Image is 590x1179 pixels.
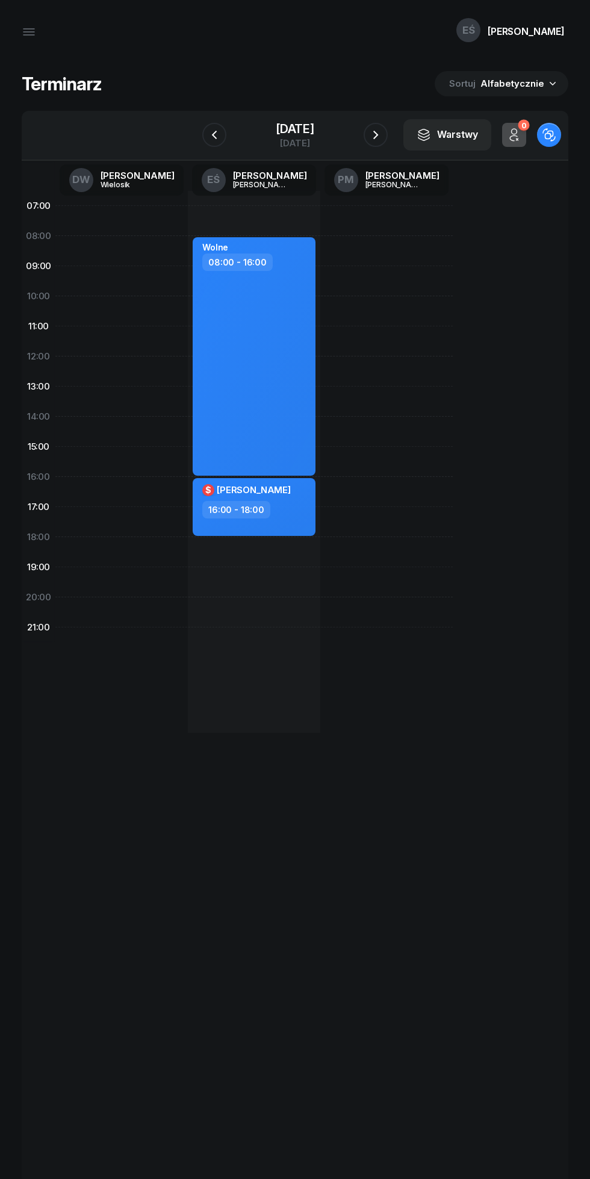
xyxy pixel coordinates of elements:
div: [PERSON_NAME] [233,181,291,188]
span: DW [72,175,90,185]
div: 21:00 [22,612,55,642]
span: EŚ [462,25,475,36]
h1: Terminarz [22,73,102,95]
div: 18:00 [22,522,55,552]
div: 14:00 [22,402,55,432]
a: PM[PERSON_NAME][PERSON_NAME] [324,164,449,196]
div: [PERSON_NAME] [233,171,307,180]
div: 16:00 [22,462,55,492]
div: [DATE] [276,123,314,135]
div: 11:00 [22,311,55,341]
div: 15:00 [22,432,55,462]
div: 16:00 - 18:00 [202,501,270,518]
div: [PERSON_NAME] [488,26,565,36]
div: 10:00 [22,281,55,311]
div: [PERSON_NAME] [101,171,175,180]
button: Sortuj Alfabetycznie [435,71,568,96]
button: Warstwy [403,119,491,151]
div: 09:00 [22,251,55,281]
div: 20:00 [22,582,55,612]
span: EŚ [207,175,220,185]
a: DW[PERSON_NAME]Wielosik [60,164,184,196]
div: [DATE] [276,138,314,148]
div: Wolne [202,242,228,252]
div: Warstwy [417,127,478,143]
div: 17:00 [22,492,55,522]
span: Sortuj [449,76,478,92]
span: PM [338,175,354,185]
span: $ [205,486,211,494]
div: 12:00 [22,341,55,372]
div: [PERSON_NAME] [365,171,439,180]
div: 08:00 - 16:00 [202,254,273,271]
div: 08:00 [22,221,55,251]
div: 0 [518,120,529,131]
span: [PERSON_NAME] [217,484,291,496]
a: EŚ[PERSON_NAME][PERSON_NAME] [192,164,317,196]
div: Wielosik [101,181,158,188]
div: [PERSON_NAME] [365,181,423,188]
div: 19:00 [22,552,55,582]
div: 13:00 [22,372,55,402]
button: 0 [502,123,526,147]
span: Alfabetycznie [480,78,544,89]
div: 07:00 [22,191,55,221]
